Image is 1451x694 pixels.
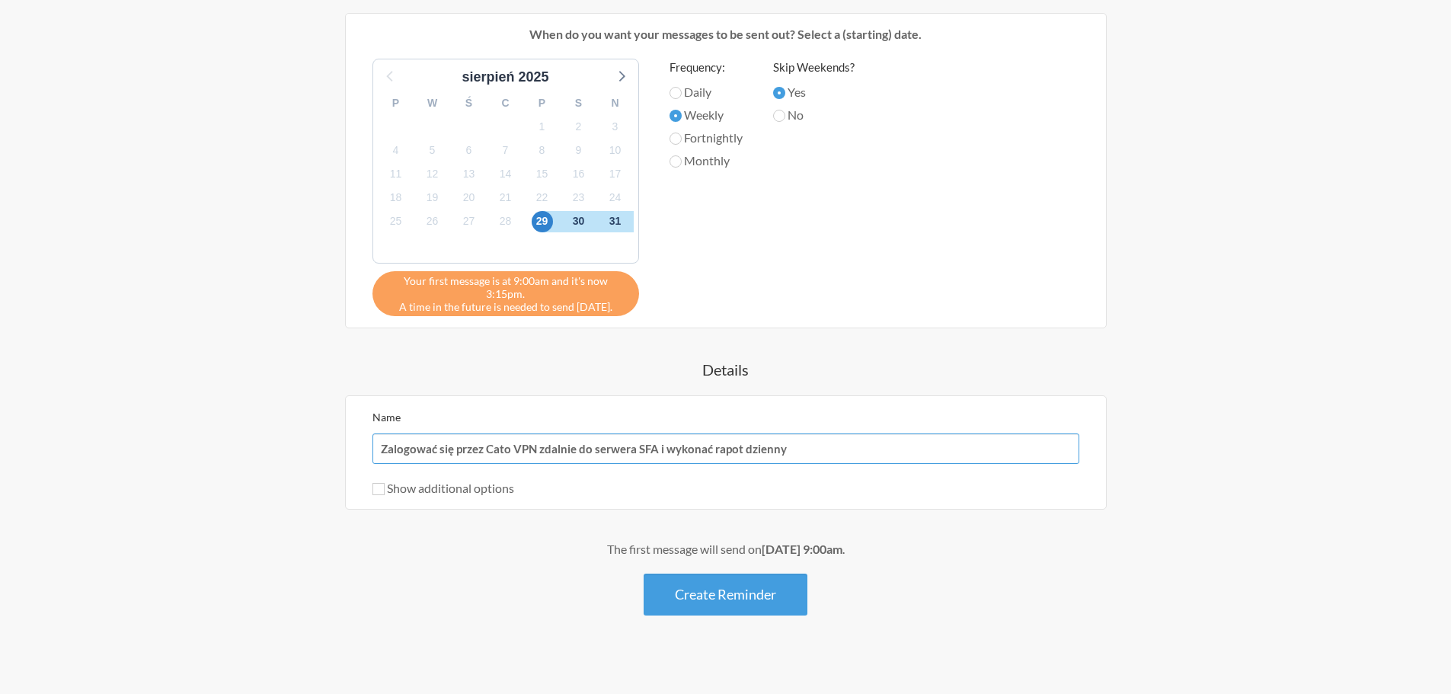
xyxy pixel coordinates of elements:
[422,164,443,185] span: piątek, 12 września 2025
[532,139,553,161] span: poniedziałek, 8 września 2025
[357,25,1095,43] p: When do you want your messages to be sent out? Select a (starting) date.
[385,139,407,161] span: czwartek, 4 września 2025
[568,116,590,137] span: wtorek, 2 września 2025
[385,211,407,232] span: czwartek, 25 września 2025
[532,211,553,232] span: poniedziałek, 29 września 2025
[532,187,553,209] span: poniedziałek, 22 września 2025
[372,433,1079,464] input: We suggest a 2 to 4 word name
[670,106,743,124] label: Weekly
[773,87,785,99] input: Yes
[568,187,590,209] span: wtorek, 23 września 2025
[605,187,626,209] span: środa, 24 września 2025
[670,133,682,145] input: Fortnightly
[487,91,524,115] div: C
[414,91,451,115] div: W
[670,110,682,122] input: Weekly
[495,139,516,161] span: niedziela, 7 września 2025
[605,139,626,161] span: środa, 10 września 2025
[762,542,842,556] strong: [DATE] 9:00am
[670,152,743,170] label: Monthly
[568,211,590,232] span: wtorek, 30 września 2025
[422,211,443,232] span: piątek, 26 września 2025
[605,211,626,232] span: środa, 1 października 2025
[495,211,516,232] span: niedziela, 28 września 2025
[773,59,855,76] label: Skip Weekends?
[670,129,743,147] label: Fortnightly
[495,164,516,185] span: niedziela, 14 września 2025
[568,164,590,185] span: wtorek, 16 września 2025
[597,91,634,115] div: N
[459,211,480,232] span: sobota, 27 września 2025
[644,574,807,616] button: Create Reminder
[422,139,443,161] span: piątek, 5 września 2025
[495,187,516,209] span: niedziela, 21 września 2025
[372,271,639,316] div: A time in the future is needed to send [DATE].
[459,187,480,209] span: sobota, 20 września 2025
[384,274,628,300] span: Your first message is at 9:00am and it's now 3:15pm.
[605,116,626,137] span: środa, 3 września 2025
[773,83,855,101] label: Yes
[459,139,480,161] span: sobota, 6 września 2025
[385,187,407,209] span: czwartek, 18 września 2025
[670,87,682,99] input: Daily
[284,540,1168,558] div: The first message will send on .
[451,91,487,115] div: Ś
[385,164,407,185] span: czwartek, 11 września 2025
[524,91,561,115] div: P
[568,139,590,161] span: wtorek, 9 września 2025
[378,91,414,115] div: P
[561,91,597,115] div: S
[372,481,514,495] label: Show additional options
[532,116,553,137] span: poniedziałek, 1 września 2025
[773,110,785,122] input: No
[372,483,385,495] input: Show additional options
[670,83,743,101] label: Daily
[284,359,1168,380] h4: Details
[459,164,480,185] span: sobota, 13 września 2025
[455,67,555,88] div: sierpień 2025
[532,164,553,185] span: poniedziałek, 15 września 2025
[670,155,682,168] input: Monthly
[773,106,855,124] label: No
[670,59,743,76] label: Frequency:
[605,164,626,185] span: środa, 17 września 2025
[372,411,401,424] label: Name
[422,187,443,209] span: piątek, 19 września 2025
